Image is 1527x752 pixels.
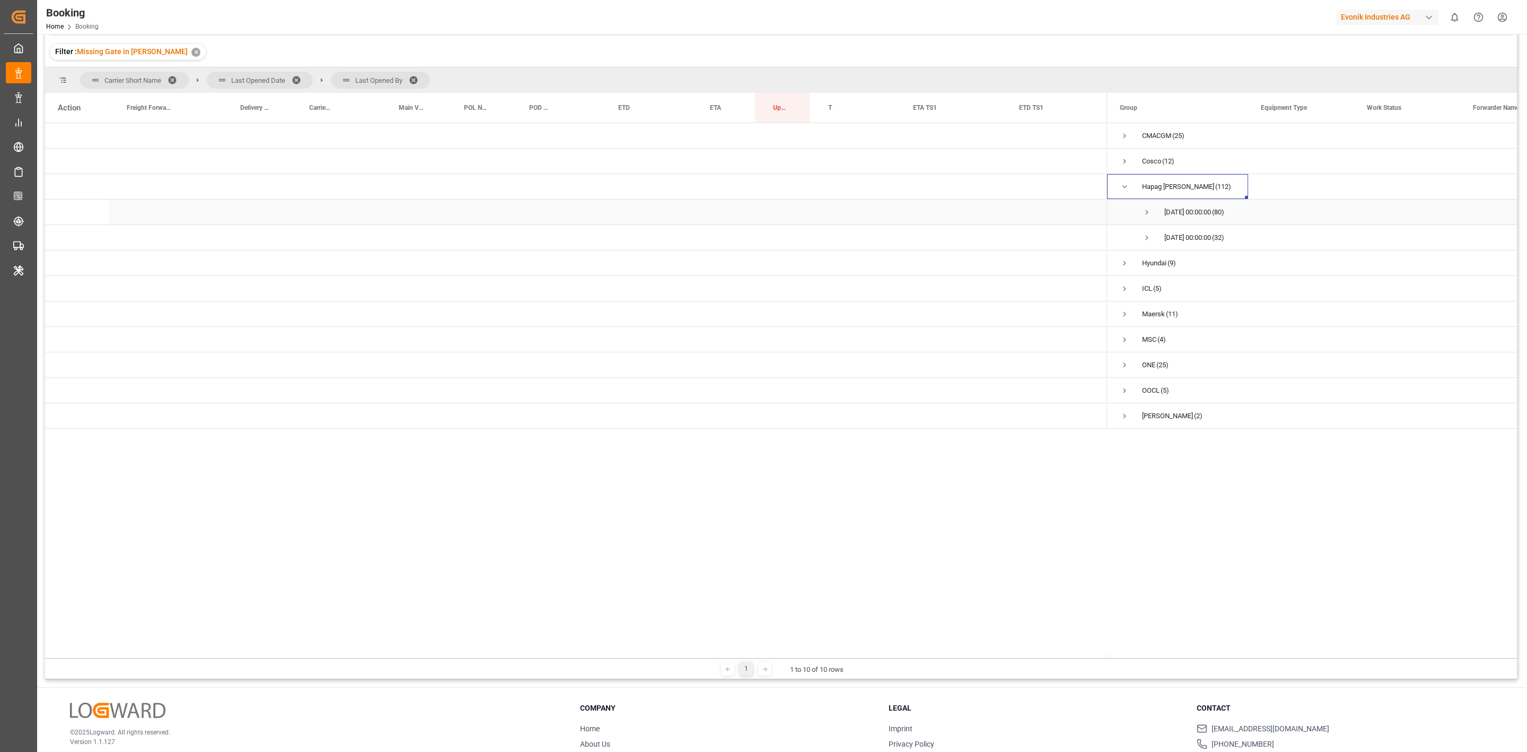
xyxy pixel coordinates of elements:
[529,104,551,111] span: POD Name
[45,352,1107,378] div: Press SPACE to select this row.
[1164,200,1211,224] div: [DATE] 00:00:00
[1142,302,1165,326] div: Maersk
[240,104,269,111] span: Delivery No.
[1142,149,1161,174] div: Cosco
[889,703,1184,714] h3: Legal
[45,174,1107,200] div: Press SPACE to select this row.
[45,123,1107,149] div: Press SPACE to select this row.
[45,276,1107,301] div: Press SPACE to select this row.
[46,5,99,21] div: Booking
[1337,7,1443,27] button: Evonik Industries AG
[773,104,788,111] span: Update Last Opened By
[1156,353,1169,377] span: (25)
[70,703,165,718] img: Logward Logo
[1142,353,1155,377] div: ONE
[58,103,81,113] div: Action
[1212,723,1329,734] span: [EMAIL_ADDRESS][DOMAIN_NAME]
[1142,124,1171,148] div: CMACGM
[1212,226,1224,250] span: (32)
[1168,251,1176,275] span: (9)
[790,664,844,675] div: 1 to 10 of 10 rows
[580,740,610,748] a: About Us
[1162,149,1174,174] span: (12)
[45,378,1107,403] div: Press SPACE to select this row.
[70,728,554,737] p: © 2025 Logward. All rights reserved.
[45,200,1107,225] div: Press SPACE to select this row.
[1153,276,1162,301] span: (5)
[1261,104,1307,111] span: Equipment Type
[580,703,875,714] h3: Company
[1473,104,1519,111] span: Forwarder Name
[1142,251,1166,275] div: Hyundai
[45,225,1107,250] div: Press SPACE to select this row.
[1212,739,1274,750] span: [PHONE_NUMBER]
[104,76,161,84] span: Carrier Short Name
[1142,276,1152,301] div: ICL
[77,47,188,56] span: Missing Gate in [PERSON_NAME]
[710,104,721,111] span: ETA
[45,250,1107,276] div: Press SPACE to select this row.
[55,47,77,56] span: Filter :
[1142,404,1193,428] div: [PERSON_NAME]
[1166,302,1178,326] span: (11)
[45,327,1107,352] div: Press SPACE to select this row.
[1467,5,1490,29] button: Help Center
[1019,104,1043,111] span: ETD TS1
[46,23,64,30] a: Home
[231,76,285,84] span: Last Opened Date
[464,104,489,111] span: POL Name
[127,104,171,111] span: Freight Forwarder's Reference No.
[889,740,934,748] a: Privacy Policy
[1215,175,1231,199] span: (112)
[580,724,600,733] a: Home
[1142,327,1156,352] div: MSC
[1194,404,1203,428] span: (2)
[1120,104,1137,111] span: Group
[889,724,912,733] a: Imprint
[309,104,332,111] span: Carrier Booking No.
[740,662,753,676] div: 1
[45,301,1107,327] div: Press SPACE to select this row.
[1142,378,1160,403] div: OOCL
[45,149,1107,174] div: Press SPACE to select this row.
[913,104,937,111] span: ETA TS1
[1142,175,1214,199] div: Hapag [PERSON_NAME]
[1443,5,1467,29] button: show 0 new notifications
[828,104,832,111] span: TS Tracking
[1212,200,1224,224] span: (80)
[45,403,1107,429] div: Press SPACE to select this row.
[1197,703,1492,714] h3: Contact
[399,104,424,111] span: Main Vessel and Vessel Imo
[1164,226,1211,250] div: [DATE] 00:00:00
[1172,124,1184,148] span: (25)
[1157,327,1166,352] span: (4)
[191,48,200,57] div: ✕
[355,76,402,84] span: Last Opened By
[1337,10,1438,25] div: Evonik Industries AG
[1161,378,1169,403] span: (5)
[618,104,630,111] span: ETD
[1367,104,1401,111] span: Work Status
[70,737,554,747] p: Version 1.1.127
